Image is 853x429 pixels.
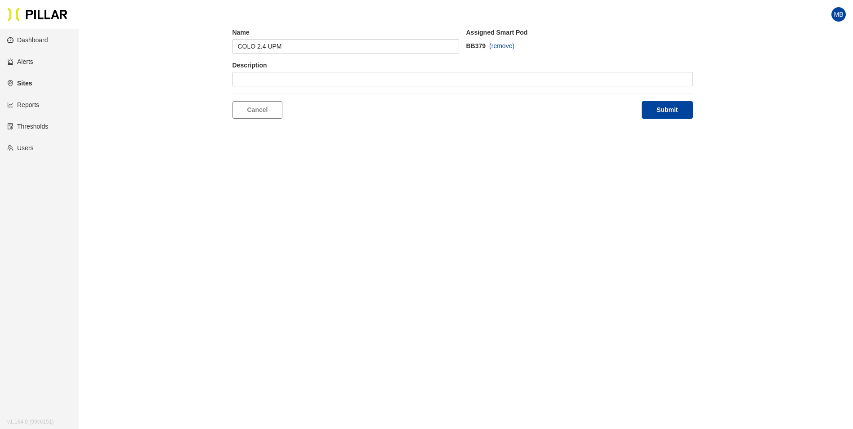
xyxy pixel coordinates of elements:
[7,80,32,87] a: environmentSites
[7,144,34,152] a: teamUsers
[232,28,459,37] label: Name
[7,123,48,130] a: exceptionThresholds
[489,41,514,51] span: (remove)
[232,61,693,70] label: Description
[466,41,486,51] div: BB379
[7,36,48,44] a: dashboardDashboard
[466,28,693,37] label: Assigned Smart Pod
[834,7,844,22] span: MB
[232,101,283,119] a: Cancel
[642,101,692,119] button: Submit
[7,101,39,108] a: line-chartReports
[7,7,67,22] img: Pillar Technologies
[7,58,33,65] a: alertAlerts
